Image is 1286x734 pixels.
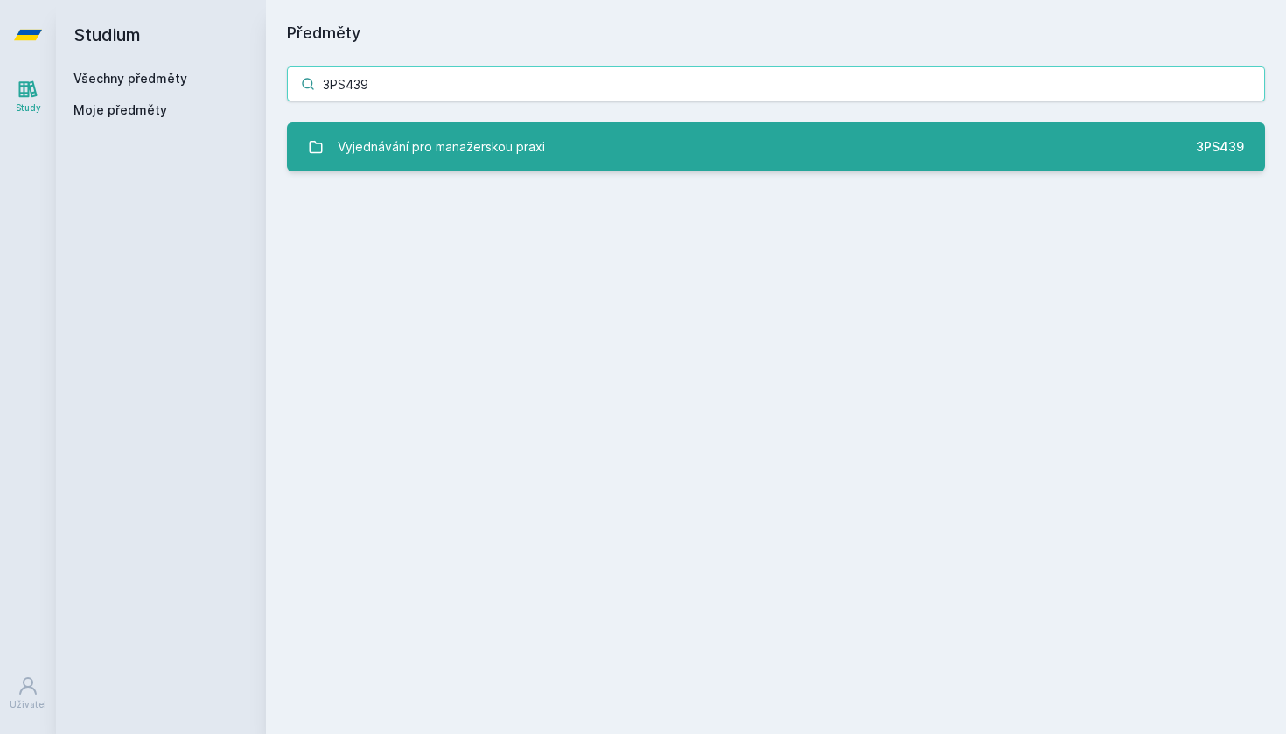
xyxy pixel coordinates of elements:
[287,66,1265,101] input: Název nebo ident předmětu…
[73,101,167,119] span: Moje předměty
[3,70,52,123] a: Study
[10,698,46,711] div: Uživatel
[338,129,545,164] div: Vyjednávání pro manažerskou praxi
[287,21,1265,45] h1: Předměty
[16,101,41,115] div: Study
[287,122,1265,171] a: Vyjednávání pro manažerskou praxi 3PS439
[73,71,187,86] a: Všechny předměty
[1196,138,1244,156] div: 3PS439
[3,667,52,720] a: Uživatel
